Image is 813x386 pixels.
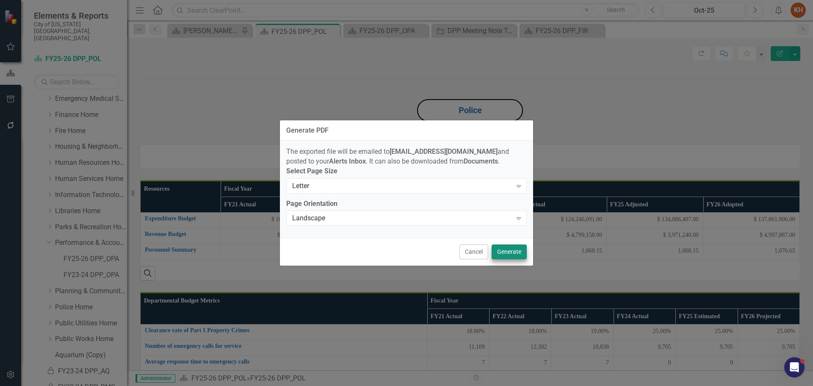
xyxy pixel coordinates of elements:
[286,167,527,176] label: Select Page Size
[292,214,512,223] div: Landscape
[292,181,512,191] div: Letter
[286,199,527,209] label: Page Orientation
[390,147,498,156] strong: [EMAIL_ADDRESS][DOMAIN_NAME]
[459,244,488,259] button: Cancel
[492,244,527,259] button: Generate
[286,147,509,165] span: The exported file will be emailed to and posted to your . It can also be downloaded from .
[329,157,366,165] strong: Alerts Inbox
[784,357,805,378] iframe: Intercom live chat
[464,157,498,165] strong: Documents
[286,127,329,134] div: Generate PDF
